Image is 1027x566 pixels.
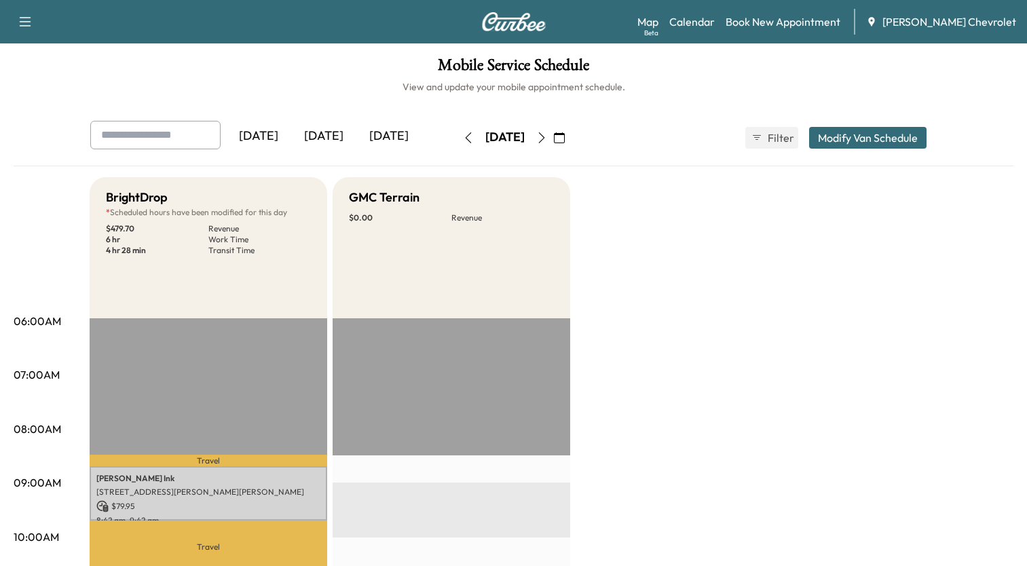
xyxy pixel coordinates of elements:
[14,529,59,545] p: 10:00AM
[14,474,61,491] p: 09:00AM
[809,127,927,149] button: Modify Van Schedule
[208,234,311,245] p: Work Time
[106,234,208,245] p: 6 hr
[726,14,840,30] a: Book New Appointment
[14,313,61,329] p: 06:00AM
[349,188,419,207] h5: GMC Terrain
[96,473,320,484] p: [PERSON_NAME] Ink
[481,12,546,31] img: Curbee Logo
[208,223,311,234] p: Revenue
[106,245,208,256] p: 4 hr 28 min
[96,515,320,526] p: 8:42 am - 9:42 am
[882,14,1016,30] span: [PERSON_NAME] Chevrolet
[644,28,658,38] div: Beta
[451,212,554,223] p: Revenue
[291,121,356,152] div: [DATE]
[106,223,208,234] p: $ 479.70
[669,14,715,30] a: Calendar
[14,421,61,437] p: 08:00AM
[356,121,422,152] div: [DATE]
[14,80,1013,94] h6: View and update your mobile appointment schedule.
[637,14,658,30] a: MapBeta
[768,130,792,146] span: Filter
[349,212,451,223] p: $ 0.00
[96,487,320,497] p: [STREET_ADDRESS][PERSON_NAME][PERSON_NAME]
[14,366,60,383] p: 07:00AM
[226,121,291,152] div: [DATE]
[96,500,320,512] p: $ 79.95
[106,188,168,207] h5: BrightDrop
[14,57,1013,80] h1: Mobile Service Schedule
[485,129,525,146] div: [DATE]
[90,455,327,466] p: Travel
[106,207,311,218] p: Scheduled hours have been modified for this day
[745,127,798,149] button: Filter
[208,245,311,256] p: Transit Time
